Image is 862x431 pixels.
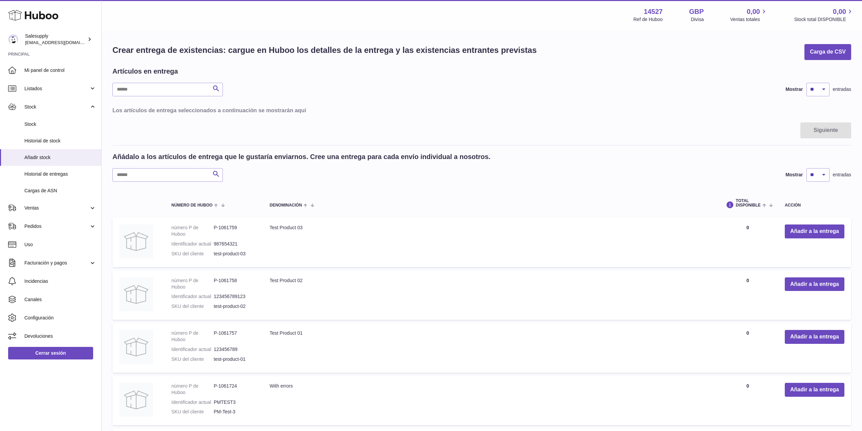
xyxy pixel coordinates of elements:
[214,399,256,406] dd: PMTEST3
[214,409,256,415] dd: PM-Test-3
[833,86,851,93] span: entradas
[717,376,778,426] td: 0
[717,323,778,373] td: 0
[112,106,851,114] h3: Los artículos de entrega seleccionados a continuación se mostrarán aquí
[8,347,93,359] a: Cerrar sesión
[736,199,760,208] span: Total DISPONIBLE
[25,33,86,46] div: Salesupply
[171,303,214,310] dt: SKU del cliente
[8,34,18,44] img: integrations@salesupply.com
[24,223,89,230] span: Pedidos
[119,330,153,364] img: Test Product 01
[214,293,256,300] dd: 123456789123
[24,205,89,211] span: Ventas
[263,271,717,320] td: Test Product 02
[214,277,256,290] dd: P-1061758
[24,241,96,248] span: Uso
[112,45,537,56] h1: Crear entrega de existencias: cargue en Huboo los detalles de la entrega y las existencias entran...
[171,383,214,396] dt: número P de Huboo
[214,241,256,247] dd: 987654321
[24,121,96,128] span: Stock
[214,224,256,237] dd: P-1061759
[214,251,256,257] dd: test-product-03
[24,188,96,194] span: Cargas de ASN
[833,172,851,178] span: entradas
[214,330,256,343] dd: P-1061757
[785,330,844,344] button: Añadir a la entrega
[785,383,844,397] button: Añadir a la entrega
[785,277,844,291] button: Añadir a la entrega
[112,152,490,161] h2: Añádalo a los artículos de entrega que le gustaría enviarnos. Cree una entrega para cada envío in...
[171,277,214,290] dt: número P de Huboo
[171,293,214,300] dt: Identificador actual
[689,7,703,16] strong: GBP
[214,383,256,396] dd: P-1061724
[171,241,214,247] dt: Identificador actual
[794,7,854,23] a: 0,00 Stock total DISPONIBLE
[24,67,96,74] span: Mi panel de control
[171,224,214,237] dt: número P de Huboo
[263,376,717,426] td: With errors
[24,278,96,285] span: Incidencias
[24,138,96,144] span: Historial de stock
[833,7,846,16] span: 0,00
[794,16,854,23] span: Stock total DISPONIBLE
[730,16,768,23] span: Ventas totales
[263,218,717,267] td: Test Product 03
[633,16,663,23] div: Ref de Huboo
[119,224,153,258] img: Test Product 03
[25,40,100,45] span: [EMAIL_ADDRESS][DOMAIN_NAME]
[171,330,214,343] dt: número P de Huboo
[691,16,704,23] div: Divisa
[644,7,663,16] strong: 14527
[171,409,214,415] dt: SKU del cliente
[24,315,96,321] span: Configuración
[171,399,214,406] dt: Identificador actual
[24,154,96,161] span: Añadir stock
[24,171,96,177] span: Historial de entregas
[804,44,851,60] button: Carga de CSV
[24,296,96,303] span: Canales
[747,7,760,16] span: 0,00
[24,85,89,92] span: Listados
[785,224,844,238] button: Añadir a la entrega
[24,333,96,339] span: Devoluciones
[717,218,778,267] td: 0
[270,203,302,208] span: Denominación
[171,356,214,363] dt: SKU del cliente
[214,346,256,353] dd: 123456789
[112,67,178,76] h2: Artículos en entrega
[785,86,803,93] label: Mostrar
[717,271,778,320] td: 0
[119,277,153,311] img: Test Product 02
[214,303,256,310] dd: test-product-02
[785,172,803,178] label: Mostrar
[785,203,844,208] div: Acción
[171,203,212,208] span: Número de Huboo
[24,104,89,110] span: Stock
[24,260,89,266] span: Facturación y pagos
[263,323,717,373] td: Test Product 01
[730,7,768,23] a: 0,00 Ventas totales
[214,356,256,363] dd: test-product-01
[119,383,153,417] img: With errors
[171,251,214,257] dt: SKU del cliente
[171,346,214,353] dt: Identificador actual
